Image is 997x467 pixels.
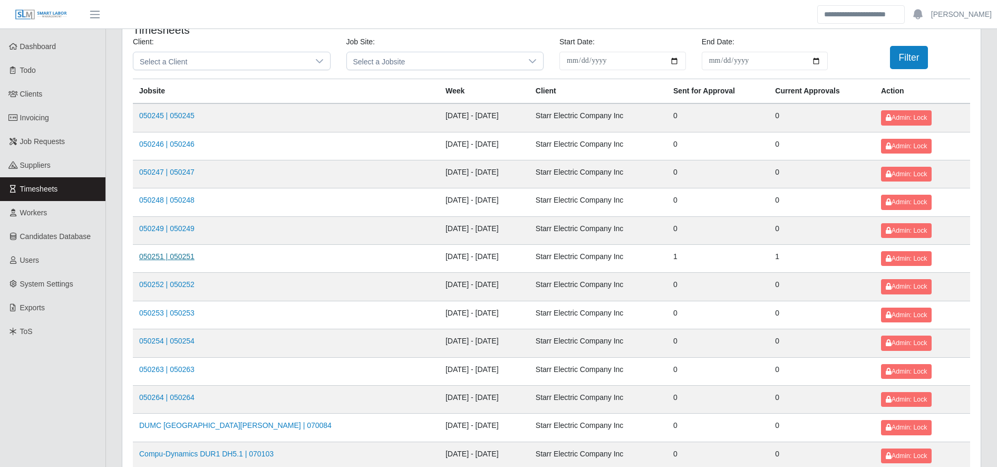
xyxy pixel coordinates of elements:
[769,79,875,104] th: Current Approvals
[769,216,875,244] td: 0
[886,368,927,375] span: Admin: Lock
[139,365,195,374] a: 050263 | 050263
[529,273,667,301] td: Starr Electric Company Inc
[20,113,49,122] span: Invoicing
[20,303,45,312] span: Exports
[346,36,375,47] label: Job Site:
[20,327,33,336] span: ToS
[886,424,927,431] span: Admin: Lock
[886,339,927,347] span: Admin: Lock
[881,251,932,266] button: Admin: Lock
[529,385,667,413] td: Starr Electric Company Inc
[139,337,195,345] a: 050254 | 050254
[890,46,928,69] button: Filter
[769,329,875,357] td: 0
[817,5,905,24] input: Search
[529,301,667,329] td: Starr Electric Company Inc
[439,188,529,216] td: [DATE] - [DATE]
[139,196,195,204] a: 050248 | 050248
[133,52,309,70] span: Select a Client
[667,357,769,385] td: 0
[667,160,769,188] td: 0
[886,114,927,121] span: Admin: Lock
[881,139,932,154] button: Admin: Lock
[667,132,769,160] td: 0
[139,421,332,430] a: DUMC [GEOGRAPHIC_DATA][PERSON_NAME] | 070084
[881,167,932,182] button: Admin: Lock
[20,185,58,193] span: Timesheets
[15,9,67,21] img: SLM Logo
[881,223,932,238] button: Admin: Lock
[529,216,667,244] td: Starr Electric Company Inc
[881,336,932,350] button: Admin: Lock
[529,245,667,273] td: Starr Electric Company Inc
[886,311,927,319] span: Admin: Lock
[439,245,529,273] td: [DATE] - [DATE]
[439,160,529,188] td: [DATE] - [DATE]
[931,9,992,20] a: [PERSON_NAME]
[769,245,875,273] td: 1
[20,90,43,98] span: Clients
[667,414,769,442] td: 0
[881,420,932,435] button: Admin: Lock
[529,188,667,216] td: Starr Electric Company Inc
[439,216,529,244] td: [DATE] - [DATE]
[439,103,529,132] td: [DATE] - [DATE]
[702,36,734,47] label: End Date:
[20,280,73,288] span: System Settings
[133,79,439,104] th: Jobsite
[20,161,51,169] span: Suppliers
[769,357,875,385] td: 0
[881,308,932,322] button: Admin: Lock
[667,329,769,357] td: 0
[667,385,769,413] td: 0
[439,301,529,329] td: [DATE] - [DATE]
[529,160,667,188] td: Starr Electric Company Inc
[20,66,36,74] span: Todo
[886,255,927,262] span: Admin: Lock
[881,449,932,463] button: Admin: Lock
[769,132,875,160] td: 0
[139,450,274,458] a: Compu-Dynamics DUR1 DH5.1 | 070103
[886,170,927,178] span: Admin: Lock
[139,140,195,148] a: 050246 | 050246
[881,279,932,294] button: Admin: Lock
[881,364,932,379] button: Admin: Lock
[347,52,522,70] span: Select a Jobsite
[139,168,195,176] a: 050247 | 050247
[529,329,667,357] td: Starr Electric Company Inc
[881,195,932,209] button: Admin: Lock
[886,396,927,403] span: Admin: Lock
[769,273,875,301] td: 0
[886,452,927,460] span: Admin: Lock
[529,132,667,160] td: Starr Electric Company Inc
[881,392,932,407] button: Admin: Lock
[20,232,91,241] span: Candidates Database
[875,79,970,104] th: Action
[439,329,529,357] td: [DATE] - [DATE]
[133,23,472,36] h4: Timesheets
[529,103,667,132] td: Starr Electric Company Inc
[667,301,769,329] td: 0
[529,414,667,442] td: Starr Electric Company Inc
[139,309,195,317] a: 050253 | 050253
[769,103,875,132] td: 0
[667,273,769,301] td: 0
[886,142,927,150] span: Admin: Lock
[139,224,195,233] a: 050249 | 050249
[139,393,195,402] a: 050264 | 050264
[439,79,529,104] th: Week
[439,385,529,413] td: [DATE] - [DATE]
[769,414,875,442] td: 0
[439,357,529,385] td: [DATE] - [DATE]
[769,188,875,216] td: 0
[439,414,529,442] td: [DATE] - [DATE]
[139,111,195,120] a: 050245 | 050245
[439,132,529,160] td: [DATE] - [DATE]
[881,110,932,125] button: Admin: Lock
[667,103,769,132] td: 0
[886,283,927,290] span: Admin: Lock
[667,188,769,216] td: 0
[667,245,769,273] td: 1
[20,137,65,146] span: Job Requests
